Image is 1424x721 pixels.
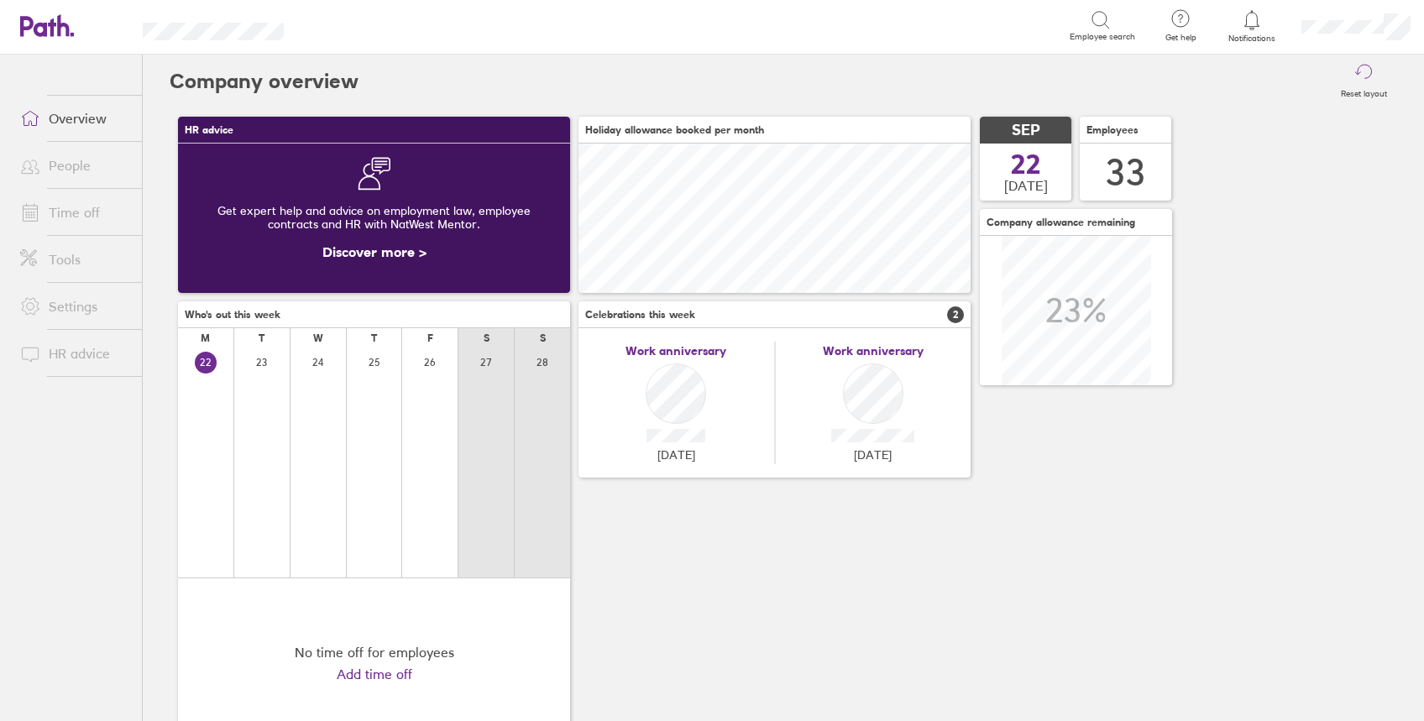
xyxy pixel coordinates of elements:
a: Notifications [1225,8,1280,44]
span: Celebrations this week [585,309,695,321]
a: HR advice [7,337,142,370]
div: S [540,332,546,344]
span: Company allowance remaining [987,217,1135,228]
div: Get expert help and advice on employment law, employee contracts and HR with NatWest Mentor. [191,191,557,244]
span: Employee search [1070,32,1135,42]
div: F [427,332,433,344]
div: Search [329,18,372,33]
div: No time off for employees [295,645,454,660]
a: Add time off [337,666,412,682]
div: T [371,332,377,344]
span: 2 [947,306,964,323]
span: 22 [1011,151,1041,178]
a: Time off [7,196,142,229]
span: Work anniversary [823,344,924,358]
label: Reset layout [1331,84,1397,99]
span: HR advice [185,124,233,136]
h2: Company overview [170,55,359,108]
span: Who's out this week [185,309,280,321]
span: [DATE] [854,448,892,462]
span: Holiday allowance booked per month [585,124,764,136]
a: Settings [7,290,142,323]
span: Get help [1154,33,1208,43]
span: [DATE] [657,448,695,462]
span: SEP [1012,122,1040,139]
div: W [313,332,323,344]
div: 33 [1106,151,1146,194]
span: [DATE] [1004,178,1048,193]
a: Discover more > [322,243,427,260]
div: M [201,332,210,344]
a: People [7,149,142,182]
span: Employees [1086,124,1139,136]
div: S [484,332,489,344]
a: Overview [7,102,142,135]
div: T [259,332,264,344]
span: Work anniversary [626,344,726,358]
button: Reset layout [1331,55,1397,108]
a: Tools [7,243,142,276]
span: Notifications [1225,34,1280,44]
